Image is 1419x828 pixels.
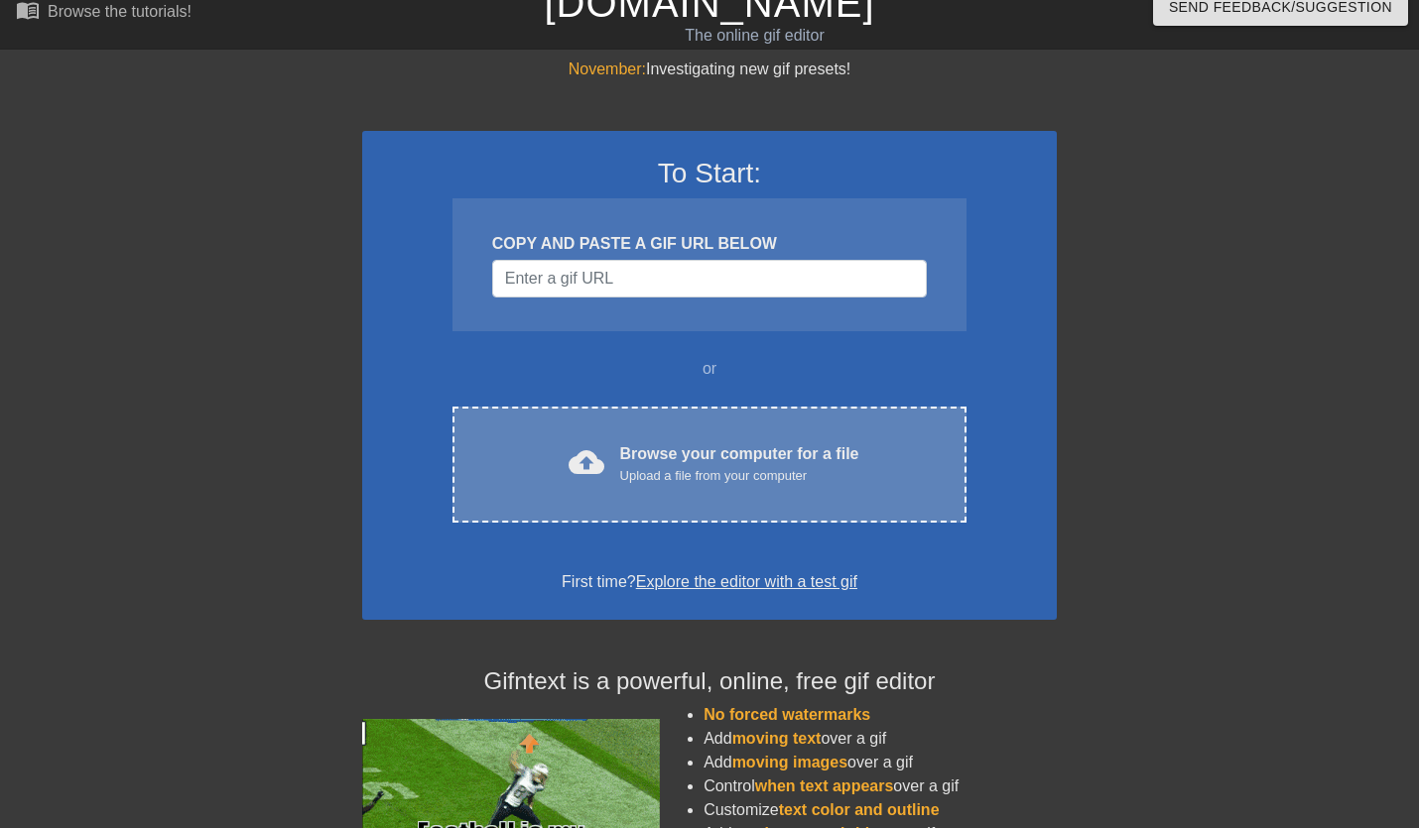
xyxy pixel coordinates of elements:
span: November: [569,60,646,77]
li: Add over a gif [704,751,1057,774]
span: when text appears [755,777,894,794]
div: Upload a file from your computer [620,466,859,486]
h4: Gifntext is a powerful, online, free gif editor [362,667,1057,696]
div: Investigating new gif presets! [362,58,1057,81]
span: text color and outline [779,801,940,818]
h3: To Start: [388,157,1031,190]
div: The online gif editor [483,24,1027,48]
span: No forced watermarks [704,706,870,723]
span: moving text [732,730,822,747]
div: First time? [388,570,1031,594]
span: cloud_upload [569,444,604,480]
li: Customize [704,798,1057,822]
input: Username [492,260,927,297]
div: Browse your computer for a file [620,442,859,486]
li: Control over a gif [704,774,1057,798]
div: Browse the tutorials! [48,3,192,20]
li: Add over a gif [704,727,1057,751]
a: Explore the editor with a test gif [636,573,857,590]
span: moving images [732,754,847,770]
div: COPY AND PASTE A GIF URL BELOW [492,232,927,256]
div: or [414,357,1005,381]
